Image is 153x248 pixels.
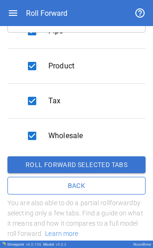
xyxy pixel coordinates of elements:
span: v 6.0.106 [26,242,41,247]
div: Product [15,53,138,80]
span: Wholesale [48,130,131,141]
button: Back [7,177,146,194]
span: Tax [48,95,131,107]
span: Product [48,60,131,72]
div: NoonBrew [133,242,151,247]
img: Drivepoint [2,242,6,246]
div: Roll Forward [26,9,67,18]
div: Model [43,242,67,247]
div: Drivepoint [7,242,41,247]
span: v 5.0.2 [56,242,67,247]
div: Tax [15,87,138,114]
div: Wholesale [15,122,138,149]
button: Roll forward selected tabs [7,156,146,173]
h6: You are also able to do a partial roll forward by selecting only a few tabs. Find a guide on what... [7,198,146,239]
span: Learn more [43,230,78,237]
